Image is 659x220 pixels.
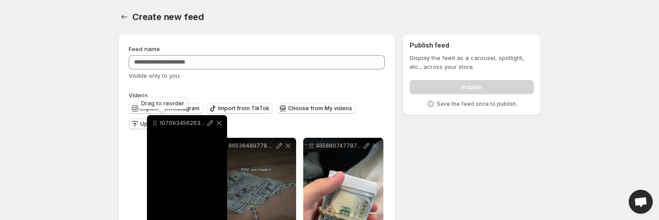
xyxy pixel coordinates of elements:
[316,142,362,149] p: 4558807477872483911-a
[129,119,198,129] button: Upload more videos
[159,120,206,127] p: 1070934562634231597-a
[132,12,204,22] span: Create new feed
[129,103,203,114] button: Import from Instagram
[228,142,275,149] p: 8653648977889337631-a
[410,53,534,71] p: Display the feed as a carousel, spotlight, etc., across your store.
[129,45,160,52] span: Feed name
[629,190,653,214] a: Open chat
[140,120,195,128] span: Upload more videos
[277,103,356,114] button: Choose from My videos
[207,103,273,114] button: Import from TikTok
[218,105,269,112] span: Import from TikTok
[129,72,181,79] span: Visible only to you.
[410,41,534,50] h2: Publish feed
[129,92,148,99] span: Videos
[288,105,352,112] span: Choose from My videos
[118,11,130,23] button: Settings
[437,100,517,108] p: Save the feed once to publish.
